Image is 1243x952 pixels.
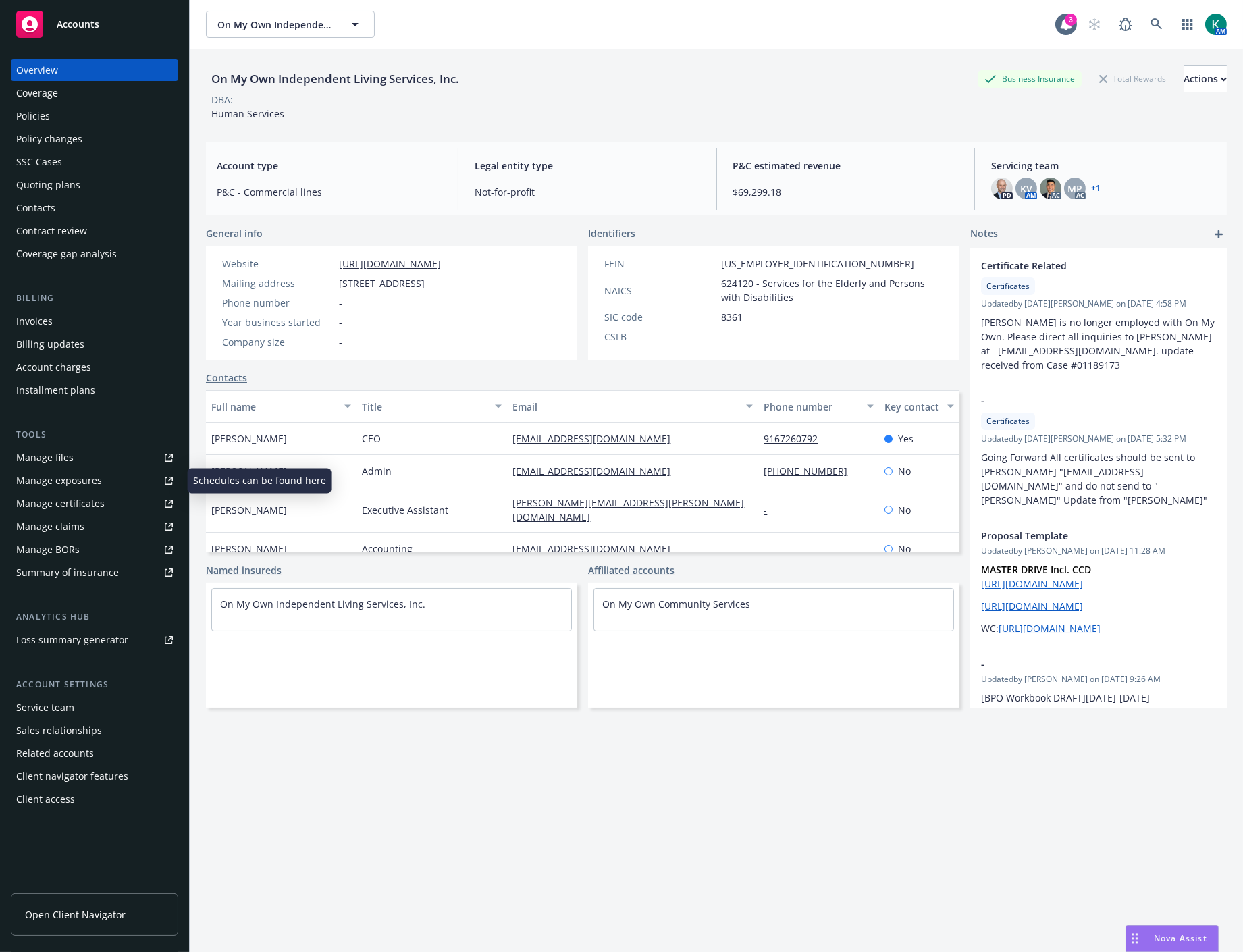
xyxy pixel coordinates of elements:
a: Loss summary generator [11,629,178,651]
span: - [721,329,724,344]
img: photo [991,178,1013,199]
div: Quoting plans [16,174,80,196]
a: add [1211,226,1227,242]
div: Policy changes [16,128,82,150]
div: Installment plans [16,379,95,401]
a: Coverage [11,82,178,104]
span: [PERSON_NAME] [211,431,287,446]
div: Related accounts [16,743,94,764]
span: Not-for-profit [475,185,699,199]
button: Full name [206,390,356,423]
strong: MASTER DRIVE Incl. CCD [981,563,1091,576]
a: [PERSON_NAME][EMAIL_ADDRESS][PERSON_NAME][DOMAIN_NAME] [512,496,744,523]
p: [BPO Workbook DRAFT][DATE]-[DATE] [981,691,1216,705]
div: Analytics hub [11,610,178,624]
div: Billing [11,292,178,305]
a: - [764,542,778,555]
div: Tools [11,428,178,442]
div: Website [222,257,334,271]
span: $69,299.18 [733,185,958,199]
div: Invoices [16,311,53,332]
div: Email [512,400,738,414]
a: Manage claims [11,516,178,537]
button: On My Own Independent Living Services, Inc. [206,11,375,38]
div: Full name [211,400,336,414]
span: [PERSON_NAME] [211,541,287,556]
div: Title [362,400,487,414]
span: P&C estimated revenue [733,159,958,173]
span: - [339,315,342,329]
span: 624120 - Services for the Elderly and Persons with Disabilities [721,276,943,305]
span: Notes [970,226,998,242]
span: [US_EMPLOYER_IDENTIFICATION_NUMBER] [721,257,914,271]
span: [PERSON_NAME] [211,503,287,517]
span: Going Forward All certificates should be sent to [PERSON_NAME] "[EMAIL_ADDRESS][DOMAIN_NAME]" and... [981,451,1207,506]
span: Account type [217,159,442,173]
div: Key contact [884,400,939,414]
a: Billing updates [11,334,178,355]
a: [URL][DOMAIN_NAME] [981,577,1083,590]
span: No [898,464,911,478]
div: Loss summary generator [16,629,128,651]
span: Updated by [DATE][PERSON_NAME] on [DATE] 4:58 PM [981,298,1216,310]
a: Summary of insurance [11,562,178,583]
a: Contacts [11,197,178,219]
div: CSLB [604,329,716,344]
div: Proposal TemplateUpdatedby [PERSON_NAME] on [DATE] 11:28 AMMASTER DRIVE Incl. CCD [URL][DOMAIN_NA... [970,518,1227,646]
button: Phone number [758,390,879,423]
span: Updated by [PERSON_NAME] on [DATE] 11:28 AM [981,545,1216,557]
a: Sales relationships [11,720,178,741]
div: Account settings [11,678,178,691]
div: Summary of insurance [16,562,119,583]
span: Accounts [57,19,99,30]
a: Service team [11,697,178,718]
button: Nova Assist [1126,925,1219,952]
button: Key contact [879,390,959,423]
a: On My Own Independent Living Services, Inc. [220,598,425,610]
div: Total Rewards [1092,70,1173,87]
span: CEO [362,431,381,446]
div: Manage claims [16,516,84,537]
span: Nova Assist [1154,932,1207,944]
img: photo [1040,178,1061,199]
span: Open Client Navigator [25,907,126,922]
a: SSC Cases [11,151,178,173]
a: Related accounts [11,743,178,764]
div: FEIN [604,257,716,271]
span: 8361 [721,310,743,324]
div: NAICS [604,284,716,298]
span: Servicing team [991,159,1216,173]
a: Switch app [1174,11,1201,38]
div: Client access [16,789,75,810]
div: Company size [222,335,334,349]
div: Manage BORs [16,539,80,560]
a: Coverage gap analysis [11,243,178,265]
a: Start snowing [1081,11,1108,38]
span: Manage exposures [11,470,178,492]
a: Accounts [11,5,178,43]
span: Identifiers [588,226,635,240]
span: P&C - Commercial lines [217,185,442,199]
div: Coverage [16,82,58,104]
a: Affiliated accounts [588,563,675,577]
span: Admin [362,464,392,478]
div: Year business started [222,315,334,329]
a: [EMAIL_ADDRESS][DOMAIN_NAME] [512,465,681,477]
a: [URL][DOMAIN_NAME] [999,622,1101,635]
div: Certificate RelatedCertificatesUpdatedby [DATE][PERSON_NAME] on [DATE] 4:58 PM[PERSON_NAME] is no... [970,248,1227,383]
a: Search [1143,11,1170,38]
div: Service team [16,697,74,718]
div: Account charges [16,356,91,378]
a: Report a Bug [1112,11,1139,38]
a: Manage certificates [11,493,178,514]
div: On My Own Independent Living Services, Inc. [206,70,465,88]
a: +1 [1091,184,1101,192]
div: Contract review [16,220,87,242]
a: Policy changes [11,128,178,150]
span: - [981,657,1181,671]
span: No [898,503,911,517]
span: KV [1020,182,1032,196]
div: SIC code [604,310,716,324]
a: Account charges [11,356,178,378]
div: Billing updates [16,334,84,355]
